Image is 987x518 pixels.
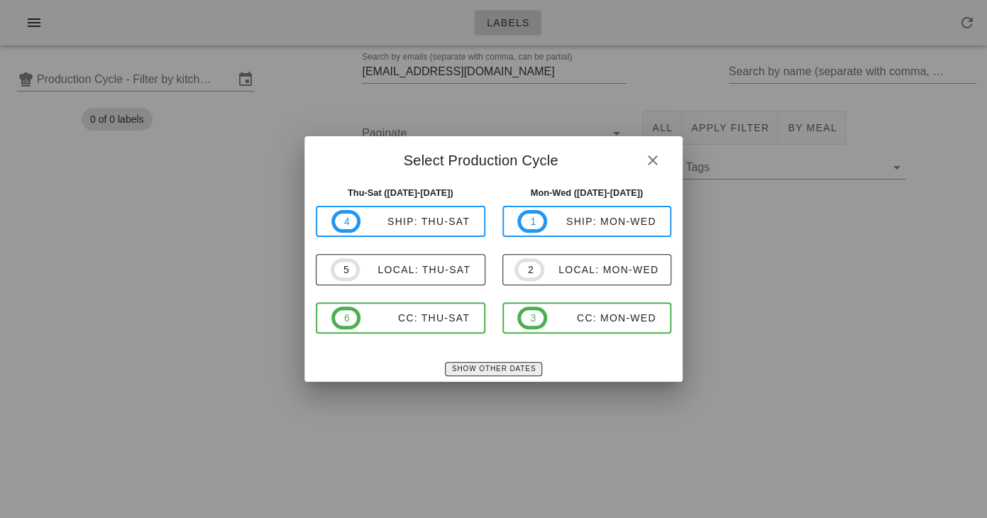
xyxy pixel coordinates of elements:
[547,216,656,227] div: ship: Mon-Wed
[304,136,683,180] div: Select Production Cycle
[316,302,485,334] button: 6CC: Thu-Sat
[531,187,644,198] strong: Mon-Wed ([DATE]-[DATE])
[316,206,485,237] button: 4ship: Thu-Sat
[316,254,485,285] button: 5local: Thu-Sat
[502,254,672,285] button: 2local: Mon-Wed
[360,312,470,324] div: CC: Thu-Sat
[529,214,535,229] span: 1
[445,362,542,376] button: Show Other Dates
[343,310,349,326] span: 6
[502,302,672,334] button: 3CC: Mon-Wed
[348,187,453,198] strong: Thu-Sat ([DATE]-[DATE])
[360,264,470,275] div: local: Thu-Sat
[451,365,536,373] span: Show Other Dates
[547,312,656,324] div: CC: Mon-Wed
[526,262,532,277] span: 2
[343,262,348,277] span: 5
[343,214,349,229] span: 4
[502,206,672,237] button: 1ship: Mon-Wed
[360,216,470,227] div: ship: Thu-Sat
[529,310,535,326] span: 3
[544,264,658,275] div: local: Mon-Wed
